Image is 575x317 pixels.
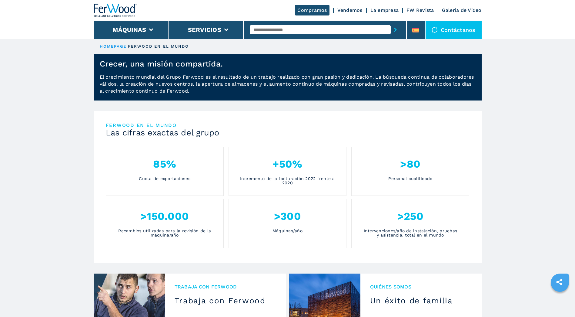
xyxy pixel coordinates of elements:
[94,4,137,17] img: Ferwood
[106,123,219,128] span: Ferwood en el mundo
[388,158,432,170] h3: >80
[272,229,303,233] div: Máquinas/año
[100,59,223,69] h1: Crecer, una misión compartida.
[295,5,329,15] a: Compramos
[370,7,399,13] a: La empresa
[188,26,221,33] button: Servicios
[117,210,213,223] h3: >150.000
[370,283,472,290] span: Quiénes somos
[239,158,336,170] h3: +50%
[388,176,432,181] div: Personal cualificado
[362,229,458,237] div: Intervenciones/año de instalación, pruebas y asistencia, total en el mundo
[552,274,567,290] a: sharethis
[126,44,128,49] span: |
[337,7,363,13] a: Vendemos
[175,296,276,305] h3: Trabaja con Ferwood
[100,44,127,49] a: HOMEPAGE
[139,176,190,181] div: Cuota de exportaciones
[272,210,303,223] h3: >300
[106,128,219,138] h3: Las cifras exactas del grupo
[139,158,190,170] h3: 85%
[362,210,458,223] h3: >250
[442,7,482,13] a: Galeria de Video
[406,7,434,13] a: FW Revista
[432,27,438,33] img: Contáctanos
[94,73,482,101] p: El crecimiento mundial del Grupo Ferwood es el resultado de un trabajo realizado con gran pasión ...
[175,283,276,290] span: Trabaja con Ferwood
[117,229,213,237] div: Recambios utilizadas para la revisión de la máquina/año
[128,44,189,49] p: ferwood en el mundo
[239,176,336,185] div: Incremento de la facturación 2022 frente a 2020
[370,296,472,305] h3: Un éxito de familia
[112,26,146,33] button: Máquinas
[391,23,400,37] button: submit-button
[426,21,482,39] div: Contáctanos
